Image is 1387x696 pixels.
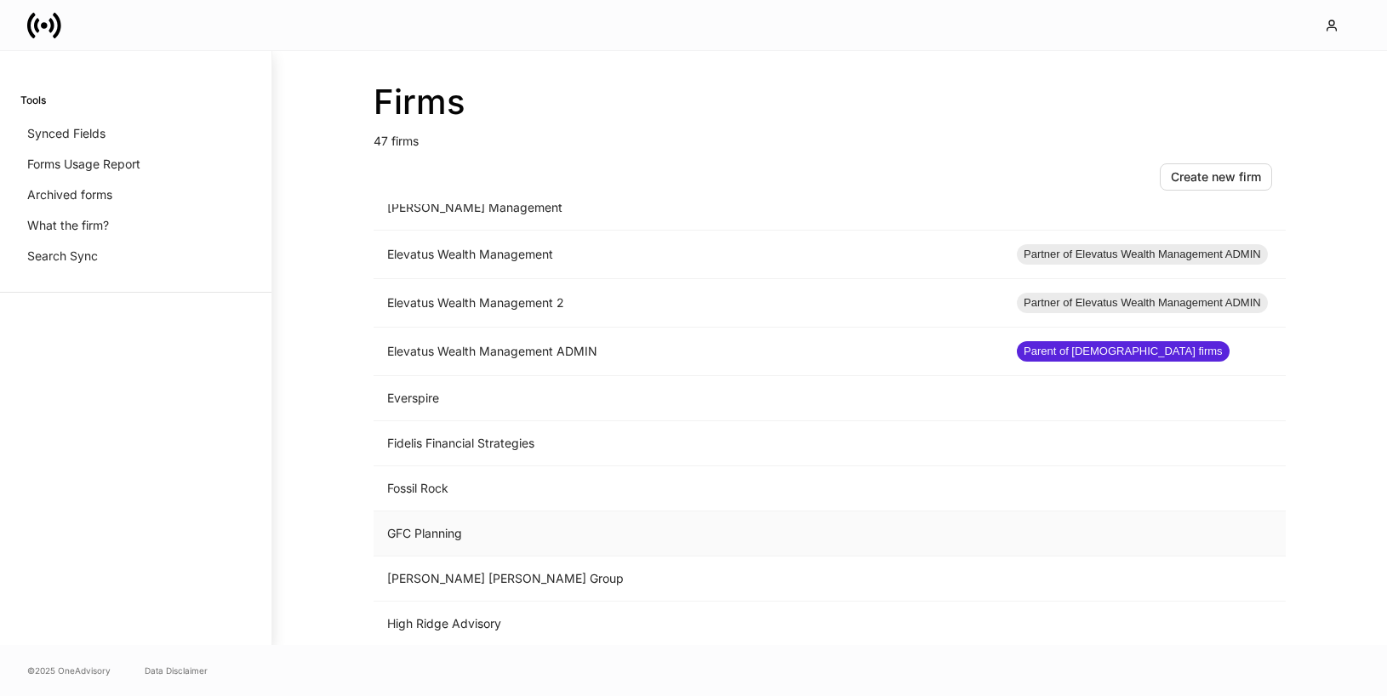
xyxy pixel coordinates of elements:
[374,511,1003,556] td: GFC Planning
[374,556,1003,602] td: [PERSON_NAME] [PERSON_NAME] Group
[1017,246,1268,263] span: Partner of Elevatus Wealth Management ADMIN
[20,92,46,108] h6: Tools
[374,279,1003,328] td: Elevatus Wealth Management 2
[27,186,112,203] p: Archived forms
[374,82,1286,123] h2: Firms
[27,217,109,234] p: What the firm?
[374,466,1003,511] td: Fossil Rock
[27,156,140,173] p: Forms Usage Report
[20,241,251,271] a: Search Sync
[374,185,1003,231] td: [PERSON_NAME] Management
[374,231,1003,279] td: Elevatus Wealth Management
[374,376,1003,421] td: Everspire
[1171,168,1261,185] div: Create new firm
[20,118,251,149] a: Synced Fields
[1160,163,1272,191] button: Create new firm
[374,421,1003,466] td: Fidelis Financial Strategies
[27,125,106,142] p: Synced Fields
[27,248,98,265] p: Search Sync
[20,180,251,210] a: Archived forms
[1017,343,1230,360] span: Parent of [DEMOGRAPHIC_DATA] firms
[20,149,251,180] a: Forms Usage Report
[374,123,1286,150] p: 47 firms
[145,664,208,677] a: Data Disclaimer
[374,328,1003,376] td: Elevatus Wealth Management ADMIN
[20,210,251,241] a: What the firm?
[374,602,1003,647] td: High Ridge Advisory
[1017,294,1268,311] span: Partner of Elevatus Wealth Management ADMIN
[27,664,111,677] span: © 2025 OneAdvisory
